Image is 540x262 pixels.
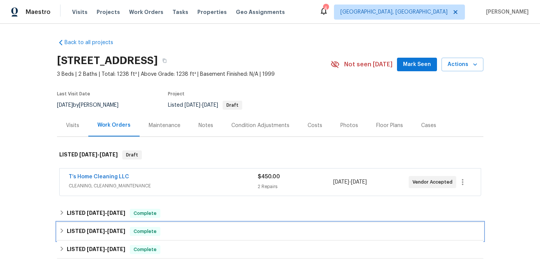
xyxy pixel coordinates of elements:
[185,103,218,108] span: -
[172,9,188,15] span: Tasks
[87,247,105,252] span: [DATE]
[442,58,483,72] button: Actions
[397,58,437,72] button: Mark Seen
[168,92,185,96] span: Project
[72,8,88,16] span: Visits
[57,92,90,96] span: Last Visit Date
[67,245,125,254] h6: LISTED
[26,8,51,16] span: Maestro
[483,8,529,16] span: [PERSON_NAME]
[158,54,171,67] button: Copy Address
[87,210,105,216] span: [DATE]
[344,61,392,68] span: Not seen [DATE]
[87,210,125,216] span: -
[131,228,160,235] span: Complete
[231,122,289,129] div: Condition Adjustments
[59,150,118,159] h6: LISTED
[403,60,431,69] span: Mark Seen
[57,101,128,110] div: by [PERSON_NAME]
[333,179,349,185] span: [DATE]
[198,122,213,129] div: Notes
[107,210,125,216] span: [DATE]
[185,103,200,108] span: [DATE]
[236,8,285,16] span: Geo Assignments
[57,241,483,259] div: LISTED [DATE]-[DATE]Complete
[223,103,242,107] span: Draft
[131,246,160,253] span: Complete
[149,122,180,129] div: Maintenance
[100,152,118,157] span: [DATE]
[168,103,242,108] span: Listed
[87,228,105,234] span: [DATE]
[57,57,158,64] h2: [STREET_ADDRESS]
[197,8,227,16] span: Properties
[87,247,125,252] span: -
[412,178,455,186] span: Vendor Accepted
[340,8,448,16] span: [GEOGRAPHIC_DATA], [GEOGRAPHIC_DATA]
[333,178,367,186] span: -
[421,122,436,129] div: Cases
[57,39,129,46] a: Back to all projects
[448,60,477,69] span: Actions
[57,143,483,167] div: LISTED [DATE]-[DATE]Draft
[107,228,125,234] span: [DATE]
[57,70,331,78] span: 3 Beds | 2 Baths | Total: 1238 ft² | Above Grade: 1238 ft² | Basement Finished: N/A | 1999
[67,209,125,218] h6: LISTED
[67,227,125,236] h6: LISTED
[351,179,367,185] span: [DATE]
[57,103,73,108] span: [DATE]
[69,182,258,190] span: CLEANING, CLEANING_MAINTENANCE
[79,152,97,157] span: [DATE]
[87,228,125,234] span: -
[97,8,120,16] span: Projects
[123,151,141,159] span: Draft
[97,121,131,129] div: Work Orders
[57,204,483,222] div: LISTED [DATE]-[DATE]Complete
[107,247,125,252] span: [DATE]
[340,122,358,129] div: Photos
[308,122,322,129] div: Costs
[202,103,218,108] span: [DATE]
[57,222,483,241] div: LISTED [DATE]-[DATE]Complete
[69,174,129,179] a: T’s Home Cleaning LLC
[258,174,280,179] span: $450.00
[129,8,163,16] span: Work Orders
[323,5,328,12] div: 4
[131,210,160,217] span: Complete
[66,122,79,129] div: Visits
[376,122,403,129] div: Floor Plans
[258,183,333,190] div: 2 Repairs
[79,152,118,157] span: -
